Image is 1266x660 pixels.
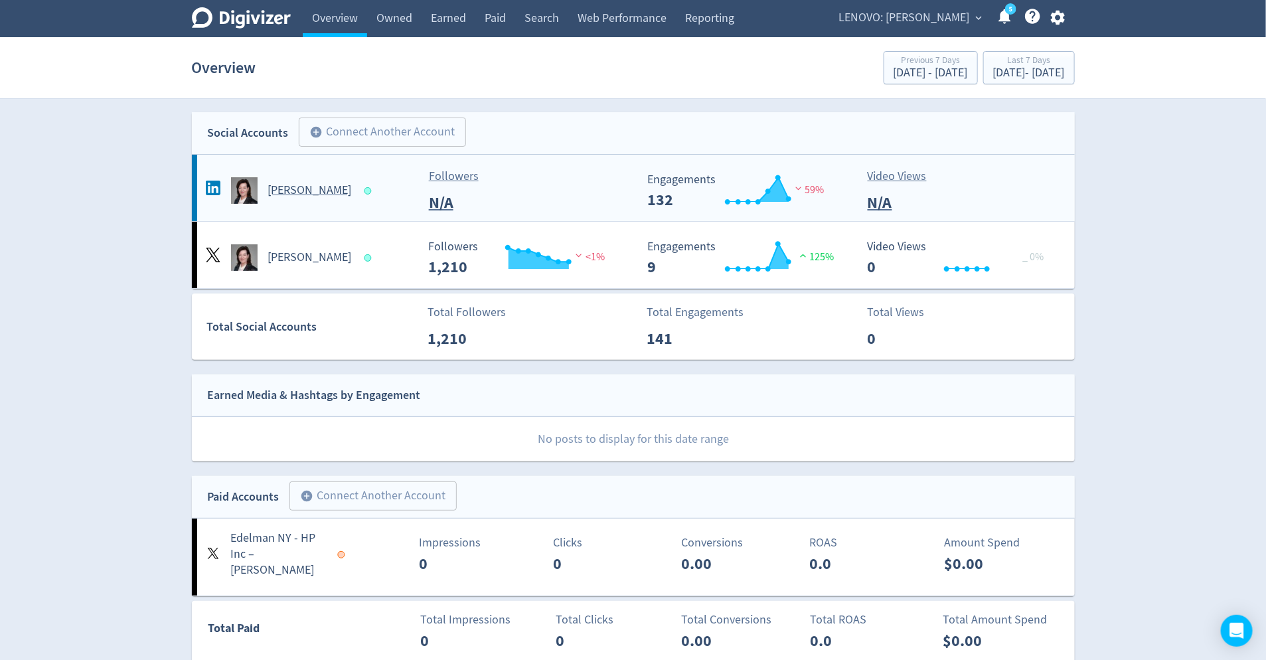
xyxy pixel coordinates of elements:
[310,125,323,139] span: add_circle
[422,240,621,276] svg: Followers ---
[268,250,352,266] h5: [PERSON_NAME]
[192,46,256,89] h1: Overview
[289,481,457,511] button: Connect Another Account
[231,177,258,204] img: Emily Ketchen undefined
[681,552,757,576] p: 0.00
[681,629,757,653] p: 0.00
[556,629,632,653] p: 0
[299,118,466,147] button: Connect Another Account
[572,250,605,264] span: <1%
[208,487,279,507] div: Paid Accounts
[553,534,673,552] p: Clicks
[839,7,970,29] span: LENOVO: [PERSON_NAME]
[943,611,1064,629] p: Total Amount Spend
[1008,5,1012,14] text: 5
[268,183,352,199] h5: [PERSON_NAME]
[894,56,968,67] div: Previous 7 Days
[641,173,840,208] svg: Engagements 132
[797,250,810,260] img: positive-performance.svg
[192,519,1075,596] a: Edelman NY - HP Inc – [PERSON_NAME]Impressions0Clicks0Conversions0.00ROAS0.0Amount Spend$0.00
[419,552,495,576] p: 0
[364,254,375,262] span: Data last synced: 2 Oct 2025, 4:01pm (AEST)
[337,551,349,558] span: Data last synced: 1 Oct 2025, 12:01pm (AEST)
[301,489,314,503] span: add_circle
[641,240,840,276] svg: Engagements 9
[797,250,834,264] span: 125%
[572,250,586,260] img: negative-performance.svg
[1005,3,1016,15] a: 5
[419,534,539,552] p: Impressions
[420,611,540,629] p: Total Impressions
[868,303,944,321] p: Total Views
[428,327,504,351] p: 1,210
[792,183,805,193] img: negative-performance.svg
[860,240,1060,276] svg: Video Views 0
[943,629,1020,653] p: $0.00
[420,629,497,653] p: 0
[1221,615,1253,647] div: Open Intercom Messenger
[647,327,723,351] p: 141
[206,317,418,337] div: Total Social Accounts
[193,619,339,644] div: Total Paid
[193,417,1075,461] p: No posts to display for this date range
[811,629,887,653] p: 0.0
[681,611,801,629] p: Total Conversions
[279,483,457,511] a: Connect Another Account
[868,327,944,351] p: 0
[868,167,944,185] p: Video Views
[1022,250,1044,264] span: _ 0%
[834,7,986,29] button: LENOVO: [PERSON_NAME]
[811,611,931,629] p: Total ROAS
[231,531,325,578] h5: Edelman NY - HP Inc – [PERSON_NAME]
[944,534,1064,552] p: Amount Spend
[429,167,505,185] p: Followers
[993,56,1065,67] div: Last 7 Days
[428,303,506,321] p: Total Followers
[556,611,676,629] p: Total Clicks
[364,187,375,195] span: Data last synced: 2 Oct 2025, 1:02am (AEST)
[792,183,825,197] span: 59%
[192,222,1075,288] a: Emily Ketchen undefined[PERSON_NAME] Followers --- Followers 1,210 <1% Engagements 9 Engagements ...
[810,534,930,552] p: ROAS
[868,191,944,214] p: N/A
[884,51,978,84] button: Previous 7 Days[DATE] - [DATE]
[208,124,289,143] div: Social Accounts
[429,191,505,214] p: N/A
[553,552,629,576] p: 0
[993,67,1065,79] div: [DATE] - [DATE]
[208,386,421,405] div: Earned Media & Hashtags by Engagement
[647,303,744,321] p: Total Engagements
[894,67,968,79] div: [DATE] - [DATE]
[973,12,985,24] span: expand_more
[231,244,258,271] img: Emily Ketchen undefined
[810,552,886,576] p: 0.0
[944,552,1020,576] p: $0.00
[983,51,1075,84] button: Last 7 Days[DATE]- [DATE]
[681,534,801,552] p: Conversions
[289,120,466,147] a: Connect Another Account
[192,155,1075,221] a: Emily Ketchen undefined[PERSON_NAME]FollowersN/A Engagements 132 Engagements 132 59%Video ViewsN/A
